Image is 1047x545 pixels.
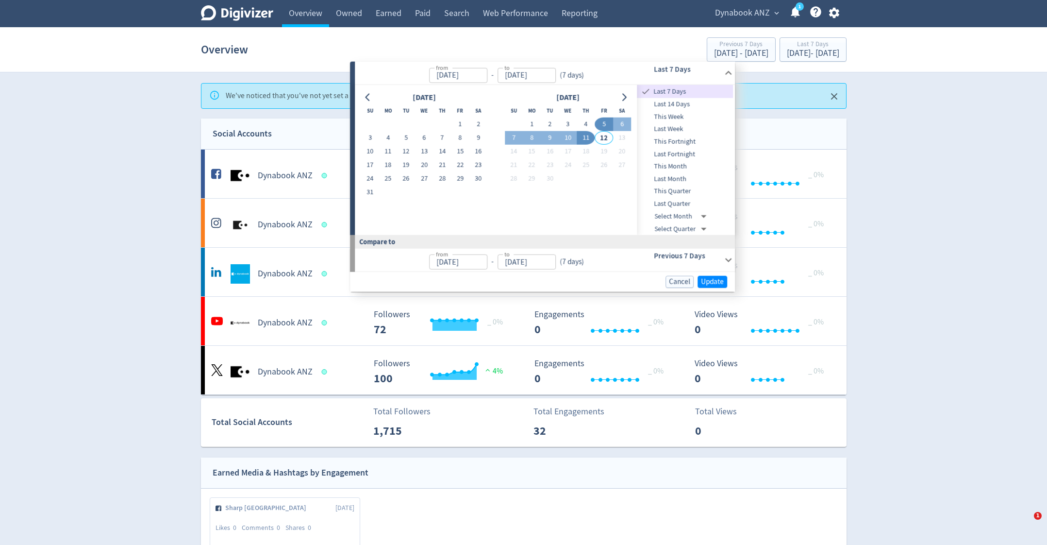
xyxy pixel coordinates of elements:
[201,297,847,345] a: Dynabook ANZ undefinedDynabook ANZ Followers --- _ 0% Followers 72 Engagements 0 Engagements 0 _ ...
[469,104,487,118] th: Saturday
[505,158,523,172] button: 21
[595,145,613,158] button: 19
[225,503,312,513] span: Sharp [GEOGRAPHIC_DATA]
[361,158,379,172] button: 17
[613,104,631,118] th: Saturday
[523,131,541,145] button: 8
[415,145,433,158] button: 13
[690,359,835,385] svg: Video Views 0
[321,369,330,375] span: Data last synced: 12 Sep 2025, 5:02am (AEST)
[541,145,559,158] button: 16
[523,104,541,118] th: Monday
[469,145,487,158] button: 16
[637,186,733,197] span: This Quarter
[451,145,469,158] button: 15
[469,172,487,186] button: 30
[213,466,368,480] div: Earned Media & Hashtags by Engagement
[433,172,451,186] button: 28
[637,136,733,148] div: This Fortnight
[698,276,727,288] button: Update
[379,172,397,186] button: 25
[379,131,397,145] button: 4
[201,199,847,247] a: Dynabook ANZ undefinedDynabook ANZ Followers --- Followers 226 <1% Engagements 8 Engagements 8 52...
[533,405,604,418] p: Total Engagements
[410,91,439,104] div: [DATE]
[1014,512,1037,535] iframe: Intercom live chat
[397,158,415,172] button: 19
[487,69,498,81] div: -
[808,268,824,278] span: _ 0%
[379,158,397,172] button: 18
[201,248,847,296] a: Dynabook ANZ undefinedDynabook ANZ Followers --- Followers 1,270 <1% Engagements 22 Engagements 2...
[798,3,800,10] text: 1
[433,104,451,118] th: Thursday
[433,145,451,158] button: 14
[487,256,498,268] div: -
[541,172,559,186] button: 30
[469,131,487,145] button: 9
[321,173,330,178] span: Data last synced: 12 Sep 2025, 10:02am (AEST)
[637,161,733,172] span: This Month
[231,264,250,284] img: Dynabook ANZ undefined
[617,90,631,104] button: Go to next month
[559,158,577,172] button: 24
[379,104,397,118] th: Monday
[637,173,733,186] div: Last Month
[826,88,842,104] button: Close
[772,9,781,17] span: expand_more
[714,49,768,58] div: [DATE] - [DATE]
[655,210,711,222] div: Select Month
[201,346,847,394] a: Dynabook ANZ undefinedDynabook ANZ Followers --- Followers 100 4% Engagements 0 Engagements 0 _ 0...
[695,405,751,418] p: Total Views
[654,250,720,262] h6: Previous 7 Days
[321,320,330,325] span: Data last synced: 12 Sep 2025, 8:02am (AEST)
[648,366,664,376] span: _ 0%
[361,172,379,186] button: 24
[780,37,847,62] button: Last 7 Days[DATE]- [DATE]
[637,149,733,159] span: Last Fortnight
[523,158,541,172] button: 22
[201,34,248,65] h1: Overview
[690,212,835,238] svg: Video Views 0
[637,111,733,123] div: This Week
[637,112,733,122] span: This Week
[355,85,735,235] div: from-to(7 days)Last 7 Days
[321,271,330,276] span: Data last synced: 12 Sep 2025, 2:02am (AEST)
[505,131,523,145] button: 7
[637,174,733,185] span: Last Month
[637,85,733,98] div: Last 7 Days
[808,170,824,180] span: _ 0%
[451,172,469,186] button: 29
[242,523,285,533] div: Comments
[308,523,311,532] span: 0
[637,198,733,210] div: Last Quarter
[451,104,469,118] th: Friday
[637,136,733,147] span: This Fortnight
[523,172,541,186] button: 29
[505,145,523,158] button: 14
[397,131,415,145] button: 5
[373,405,431,418] p: Total Followers
[397,145,415,158] button: 12
[637,124,733,135] span: Last Week
[523,145,541,158] button: 15
[285,523,316,533] div: Shares
[436,250,448,258] label: from
[201,150,847,198] a: Dynabook ANZ undefinedDynabook ANZ Followers --- _ 0% Followers 47 Engagements 2 Engagements 2 _ ...
[577,118,595,131] button: 4
[714,41,768,49] div: Previous 7 Days
[690,261,835,287] svg: Video Views 0
[613,158,631,172] button: 27
[469,158,487,172] button: 23
[787,41,839,49] div: Last 7 Days
[213,127,272,141] div: Social Accounts
[415,104,433,118] th: Wednesday
[787,49,839,58] div: [DATE] - [DATE]
[541,118,559,131] button: 2
[707,37,776,62] button: Previous 7 Days[DATE] - [DATE]
[652,86,733,97] span: Last 7 Days
[212,415,366,429] div: Total Social Accounts
[350,235,735,248] div: Compare to
[335,503,354,513] span: [DATE]
[648,317,664,327] span: _ 0%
